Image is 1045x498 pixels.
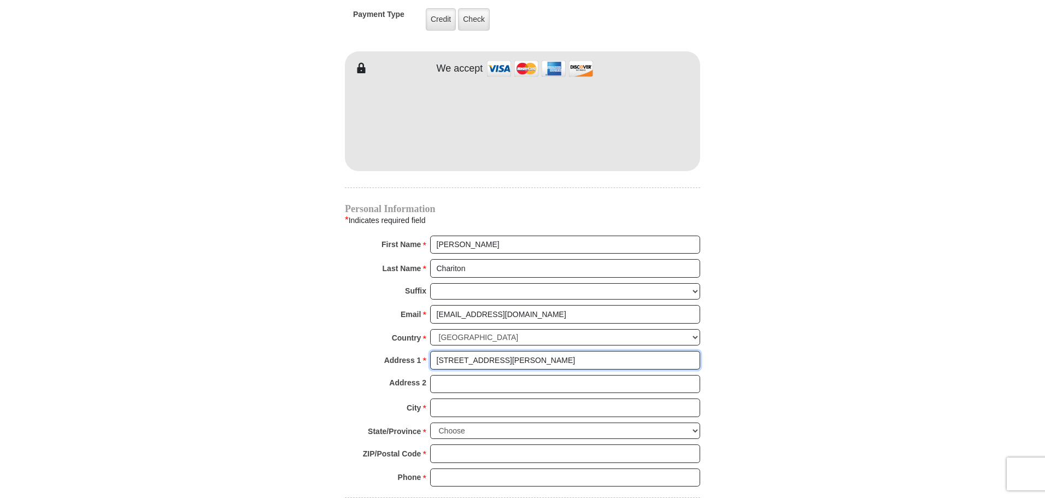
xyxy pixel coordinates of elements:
[426,8,456,31] label: Credit
[368,424,421,439] strong: State/Province
[437,63,483,75] h4: We accept
[353,10,404,25] h5: Payment Type
[392,330,421,345] strong: Country
[381,237,421,252] strong: First Name
[398,470,421,485] strong: Phone
[345,213,700,227] div: Indicates required field
[401,307,421,322] strong: Email
[389,375,426,390] strong: Address 2
[458,8,490,31] label: Check
[384,353,421,368] strong: Address 1
[485,57,595,80] img: credit cards accepted
[345,204,700,213] h4: Personal Information
[363,446,421,461] strong: ZIP/Postal Code
[405,283,426,298] strong: Suffix
[383,261,421,276] strong: Last Name
[407,400,421,415] strong: City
